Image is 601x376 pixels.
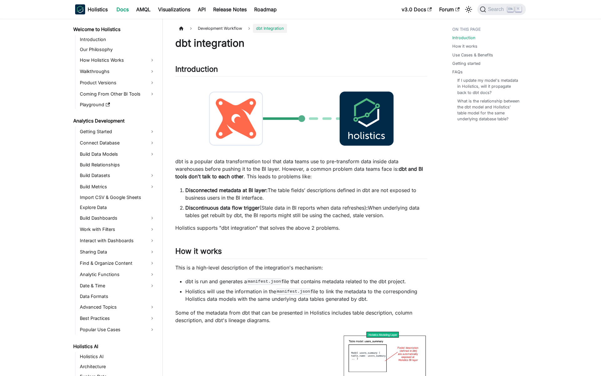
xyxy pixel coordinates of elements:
span: Development Workflow [195,24,245,33]
code: manifest.json [276,288,311,295]
button: Search (Ctrl+K) [477,4,526,15]
h2: Introduction [175,65,427,76]
a: Architecture [78,362,157,371]
a: Analytics Development [71,117,157,125]
a: Roadmap [250,4,280,14]
a: Explore Data [78,203,157,212]
p: Holistics supports "dbt integration" that solves the above 2 problems. [175,224,427,232]
code: manifest.json [247,278,282,285]
a: HolisticsHolistics [75,4,108,14]
a: Coming From Other BI Tools [78,89,157,99]
span: dbt Integration [253,24,287,33]
a: API [194,4,209,14]
a: Introduction [452,35,475,41]
a: Use Cases & Benefits [452,52,493,58]
a: Connect Database [78,138,157,148]
a: Product Versions [78,78,157,88]
li: Holistics will use the information in the file to link the metadata to the corresponding Holistic... [185,288,427,303]
a: Interact with Dashboards [78,236,157,246]
p: This is a high-level description of the integration's mechanism: [175,264,427,271]
h1: dbt integration [175,37,427,50]
a: Build Datasets [78,170,157,180]
a: Our Philosophy [78,45,157,54]
strong: : [366,205,368,211]
a: Home page [175,24,187,33]
a: Introduction [78,35,157,44]
button: Switch between dark and light mode (currently light mode) [464,4,474,14]
a: What is the relationship between the dbt model and Holistics' table model for the same underlying... [457,98,520,122]
li: dbt is run and generates a file that contains metadata related to the dbt project. [185,278,427,285]
a: Sharing Data [78,247,157,257]
nav: Docs sidebar [69,19,163,376]
a: AMQL [132,4,154,14]
a: Work with Filters [78,224,157,234]
a: Build Dashboards [78,213,157,223]
a: v3.0 Docs [398,4,435,14]
nav: Breadcrumbs [175,24,427,33]
a: If I update my model's metadata in Holistics, will it propagate back to dbt docs? [457,77,520,96]
strong: Discontinuous data flow trigger [185,205,259,211]
kbd: K [515,6,521,12]
a: Best Practices [78,313,157,323]
a: Docs [113,4,132,14]
a: Popular Use Cases [78,325,157,335]
a: How Holistics Works [78,55,157,65]
span: Search [486,7,508,12]
a: Getting started [452,60,480,66]
a: Data Formats [78,292,157,301]
h2: How it works [175,247,427,258]
a: Getting Started [78,127,157,137]
a: Advanced Topics [78,302,157,312]
b: Holistics [88,6,108,13]
a: Find & Organize Content [78,258,157,268]
a: Import CSV & Google Sheets [78,193,157,202]
p: Some of the metadata from dbt that can be presented in Holistics includes table description, colu... [175,309,427,324]
p: dbt is a popular data transformation tool that data teams use to pre-transform data inside data w... [175,158,427,180]
img: Holistics [75,4,85,14]
li: (Stale data in BI reports when data refreshes) When underlying data tables get rebuilt by dbt, th... [185,204,427,219]
a: Build Relationships [78,160,157,169]
a: Release Notes [209,4,250,14]
a: Visualizations [154,4,194,14]
a: Playground [78,100,157,109]
a: Build Data Models [78,149,157,159]
a: FAQs [452,69,463,75]
a: Welcome to Holistics [71,25,157,34]
li: The table fields’ descriptions defined in dbt are not exposed to business users in the BI interface. [185,186,427,201]
a: How it works [452,43,477,49]
a: Forum [435,4,463,14]
img: dbt-to-holistics [175,81,427,156]
a: Holistics AI [78,352,157,361]
strong: Disconnected metadata at BI layer: [185,187,268,193]
a: Holistics AI [71,342,157,351]
a: Date & Time [78,281,157,291]
a: Walkthroughs [78,66,157,76]
a: Build Metrics [78,182,157,192]
a: Analytic Functions [78,269,157,279]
